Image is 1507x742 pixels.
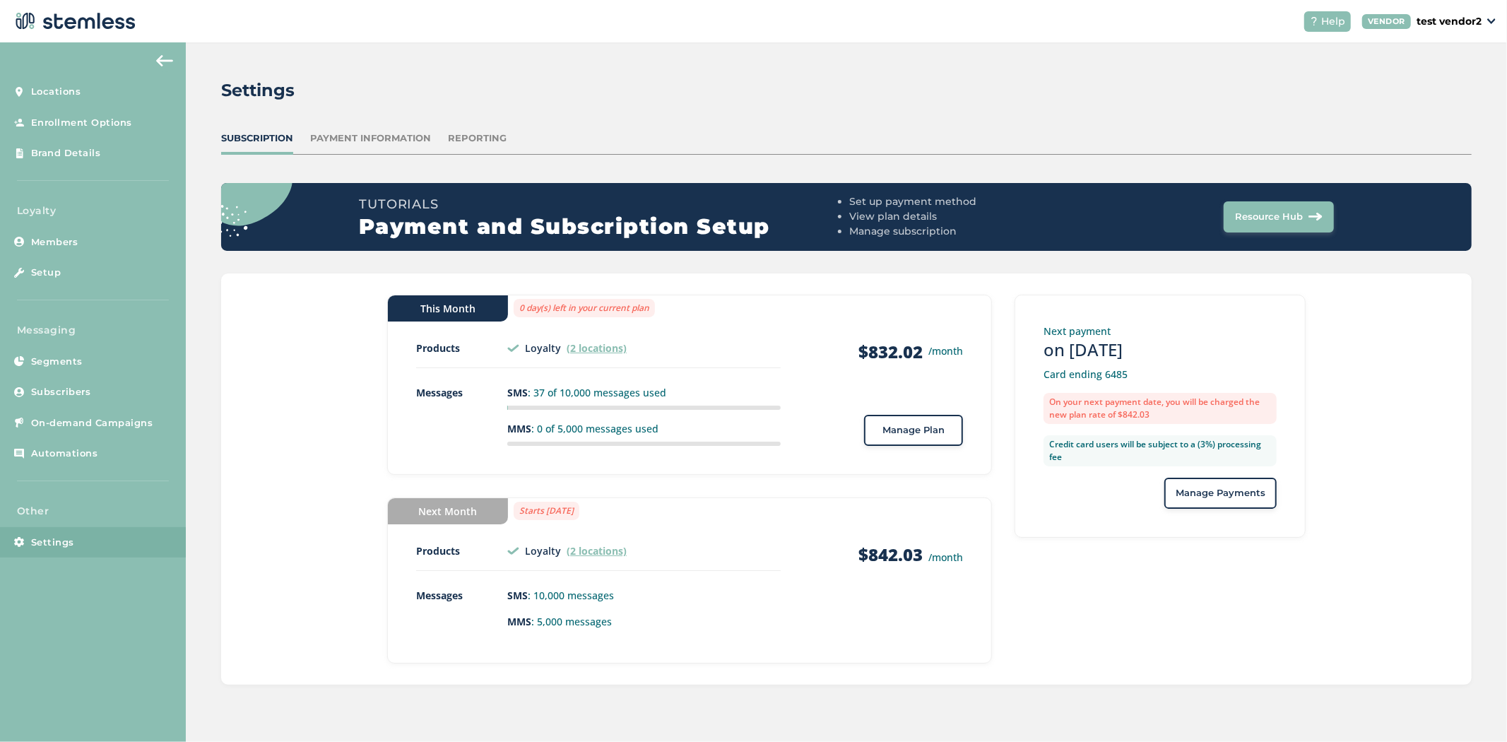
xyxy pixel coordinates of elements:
[221,131,293,146] div: Subscription
[1436,674,1507,742] iframe: Chat Widget
[31,416,153,430] span: On-demand Campaigns
[864,415,963,446] button: Manage Plan
[1044,338,1277,361] h3: on [DATE]
[849,209,1089,224] li: View plan details
[156,55,173,66] img: icon-arrow-back-accent-c549486e.svg
[525,341,561,355] p: Loyalty
[858,543,923,566] strong: $842.03
[359,194,844,214] h3: Tutorials
[928,343,963,358] small: /month
[359,214,844,240] h2: Payment and Subscription Setup
[507,344,519,352] img: icon-check-small-874e9765.svg
[31,266,61,280] span: Setup
[1044,324,1277,338] p: Next payment
[1417,14,1482,29] p: test vendor2
[507,547,519,555] img: icon-check-small-874e9765.svg
[858,341,923,363] strong: $832.02
[448,131,507,146] div: Reporting
[1224,201,1334,232] button: Resource Hub
[1321,14,1345,29] span: Help
[1164,478,1277,509] button: Manage Payments
[1362,14,1411,29] div: VENDOR
[200,135,292,236] img: circle_dots-9438f9e3.svg
[416,588,507,603] p: Messages
[388,498,508,524] div: Next Month
[849,224,1089,239] li: Manage subscription
[507,421,781,436] p: : 0 of 5,000 messages used
[11,7,136,35] img: logo-dark-0685b13c.svg
[31,536,74,550] span: Settings
[31,146,101,160] span: Brand Details
[31,385,91,399] span: Subscribers
[310,131,431,146] div: Payment Information
[928,550,963,564] small: /month
[507,589,528,602] strong: SMS
[507,386,528,399] strong: SMS
[388,295,508,322] div: This Month
[1176,486,1265,500] span: Manage Payments
[221,78,295,103] h2: Settings
[849,194,1089,209] li: Set up payment method
[31,116,132,130] span: Enrollment Options
[416,385,507,400] p: Messages
[567,341,627,355] label: (2 locations)
[1044,393,1277,424] label: On your next payment date, you will be charged the new plan rate of $842.03
[416,543,507,558] p: Products
[31,447,98,461] span: Automations
[525,543,561,558] p: Loyalty
[1310,17,1318,25] img: icon-help-white-03924b79.svg
[507,614,781,629] p: : 5,000 messages
[1487,18,1496,24] img: icon_down-arrow-small-66adaf34.svg
[882,423,945,437] span: Manage Plan
[514,502,579,520] label: Starts [DATE]
[31,235,78,249] span: Members
[31,85,81,99] span: Locations
[1235,210,1303,224] span: Resource Hub
[507,422,531,435] strong: MMS
[1044,367,1277,382] p: Card ending 6485
[507,588,781,603] p: : 10,000 messages
[514,299,655,317] label: 0 day(s) left in your current plan
[567,544,627,558] label: (2 locations)
[507,615,531,628] strong: MMS
[1044,435,1277,466] label: Credit card users will be subject to a (3%) processing fee
[507,385,781,400] p: : 37 of 10,000 messages used
[416,341,507,355] p: Products
[31,355,83,369] span: Segments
